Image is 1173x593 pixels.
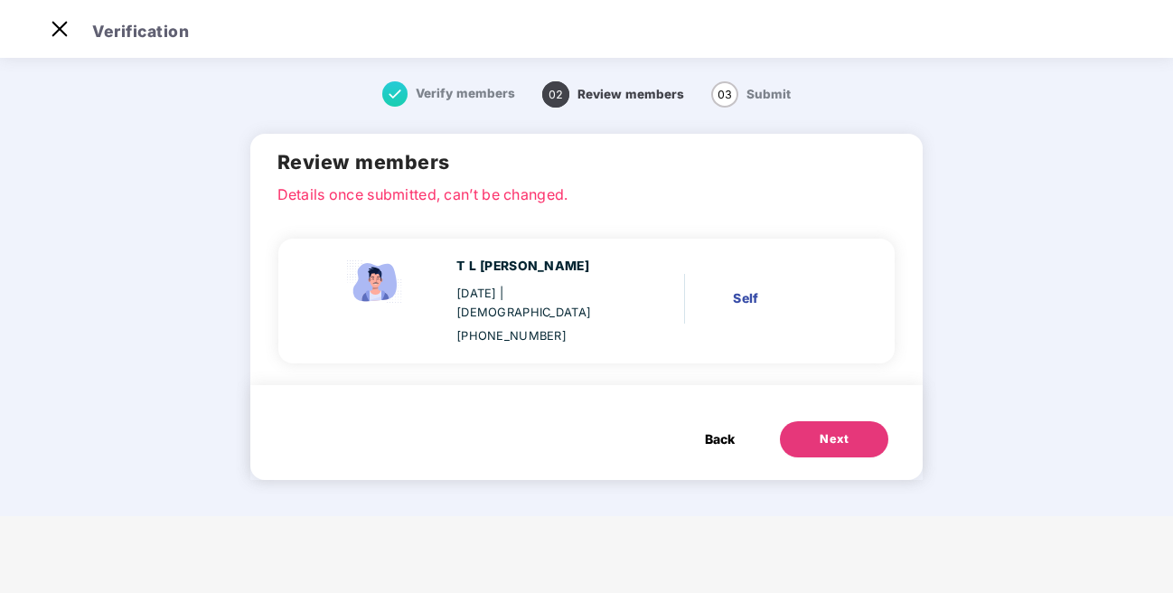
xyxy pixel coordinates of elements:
[382,81,408,107] img: svg+xml;base64,PHN2ZyB4bWxucz0iaHR0cDovL3d3dy53My5vcmcvMjAwMC9zdmciIHdpZHRoPSIxNiIgaGVpZ2h0PSIxNi...
[733,288,841,308] div: Self
[542,81,569,108] span: 02
[416,86,515,100] span: Verify members
[340,257,412,307] img: svg+xml;base64,PHN2ZyBpZD0iRW1wbG95ZWVfbWFsZSIgeG1sbnM9Imh0dHA6Ly93d3cudzMub3JnLzIwMDAvc3ZnIiB3aW...
[780,421,888,457] button: Next
[456,285,622,321] div: [DATE]
[456,287,591,318] span: | [DEMOGRAPHIC_DATA]
[746,87,791,101] span: Submit
[456,327,622,345] div: [PHONE_NUMBER]
[705,429,735,449] span: Back
[277,147,896,178] h2: Review members
[711,81,738,108] span: 03
[456,257,622,277] div: T L [PERSON_NAME]
[577,87,684,101] span: Review members
[820,430,849,448] div: Next
[687,421,753,457] button: Back
[277,184,896,200] p: Details once submitted, can’t be changed.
